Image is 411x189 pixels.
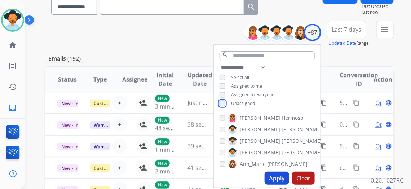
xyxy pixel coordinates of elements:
span: + [118,142,121,150]
span: + [118,120,121,129]
mat-icon: content_copy [353,164,359,171]
span: 48 seconds ago [155,124,197,132]
span: Status [58,75,77,84]
span: Last Updated: [362,4,394,9]
span: Customer Support [90,100,137,107]
span: Unassigned [231,100,255,106]
mat-icon: inbox [8,104,17,112]
span: Type [93,75,107,84]
span: [PERSON_NAME] [240,149,280,156]
mat-icon: content_copy [321,100,327,106]
mat-icon: content_copy [321,121,327,128]
span: + [118,163,121,172]
span: [PERSON_NAME] [282,137,322,145]
mat-icon: content_copy [321,143,327,149]
span: Just now [362,9,394,15]
span: Initial Date [155,71,176,88]
span: Assigned to everyone [231,92,274,98]
mat-icon: language [386,121,392,128]
th: Action [361,67,394,92]
span: Assignee [122,75,147,84]
span: [PERSON_NAME] [240,114,280,122]
span: Warranty Ops [90,143,127,150]
mat-icon: person_add [138,142,147,150]
span: Select all [231,74,249,80]
p: New [155,95,170,102]
p: Emails (192) [45,54,84,63]
span: Last 7 days [332,28,362,31]
span: 38 seconds ago [187,120,230,128]
span: New - Initial [57,143,90,150]
button: Updated Date [328,40,357,46]
span: Updated Date [187,71,212,88]
span: Just now [187,99,211,107]
span: Open [375,120,390,129]
p: New [155,160,170,167]
span: [PERSON_NAME] [240,137,280,145]
mat-icon: menu [381,25,389,34]
p: New [155,181,170,189]
mat-icon: content_copy [353,143,359,149]
mat-icon: history [8,83,17,91]
span: Open [375,98,390,107]
span: [PERSON_NAME] [282,149,322,156]
mat-icon: person_add [138,163,147,172]
mat-icon: language [386,100,392,106]
button: + [112,96,127,110]
span: New - Initial [57,164,90,172]
mat-icon: content_copy [321,164,327,171]
mat-icon: content_copy [353,121,359,128]
span: Warranty Ops [90,121,127,129]
span: Hermoso [282,114,303,122]
p: New [155,117,170,124]
mat-icon: content_copy [353,100,359,106]
button: + [112,117,127,132]
span: + [118,98,121,107]
button: Apply [265,172,289,185]
mat-icon: language [386,164,392,171]
mat-icon: person_add [138,98,147,107]
img: avatar [3,10,23,30]
mat-icon: home [8,41,17,49]
span: [PERSON_NAME] [282,126,322,133]
span: 1 minute ago [155,146,191,154]
span: Range [328,40,369,46]
mat-icon: search [222,52,229,58]
p: 0.20.1027RC [371,176,404,185]
mat-icon: person_add [138,120,147,129]
span: Open [375,142,390,150]
span: Ann_Marie [240,161,266,168]
mat-icon: language [386,143,392,149]
span: New - Initial [57,100,90,107]
p: New [155,138,170,145]
span: 3 minutes ago [155,102,194,110]
span: Conversation ID [340,71,379,88]
span: [PERSON_NAME] [240,126,280,133]
button: Clear [292,172,315,185]
span: Customer Support [90,164,137,172]
button: + [112,161,127,175]
div: +87 [304,24,321,41]
span: [PERSON_NAME] [267,161,308,168]
span: New - Initial [57,121,90,129]
button: Last 7 days [327,21,366,38]
mat-icon: list_alt [8,62,17,70]
span: Open [375,163,390,172]
mat-icon: search [247,3,256,11]
button: + [112,139,127,153]
span: 41 seconds ago [187,164,230,172]
span: 2 minutes ago [155,167,194,175]
span: Assigned to me [231,83,262,89]
span: 39 seconds ago [187,142,230,150]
